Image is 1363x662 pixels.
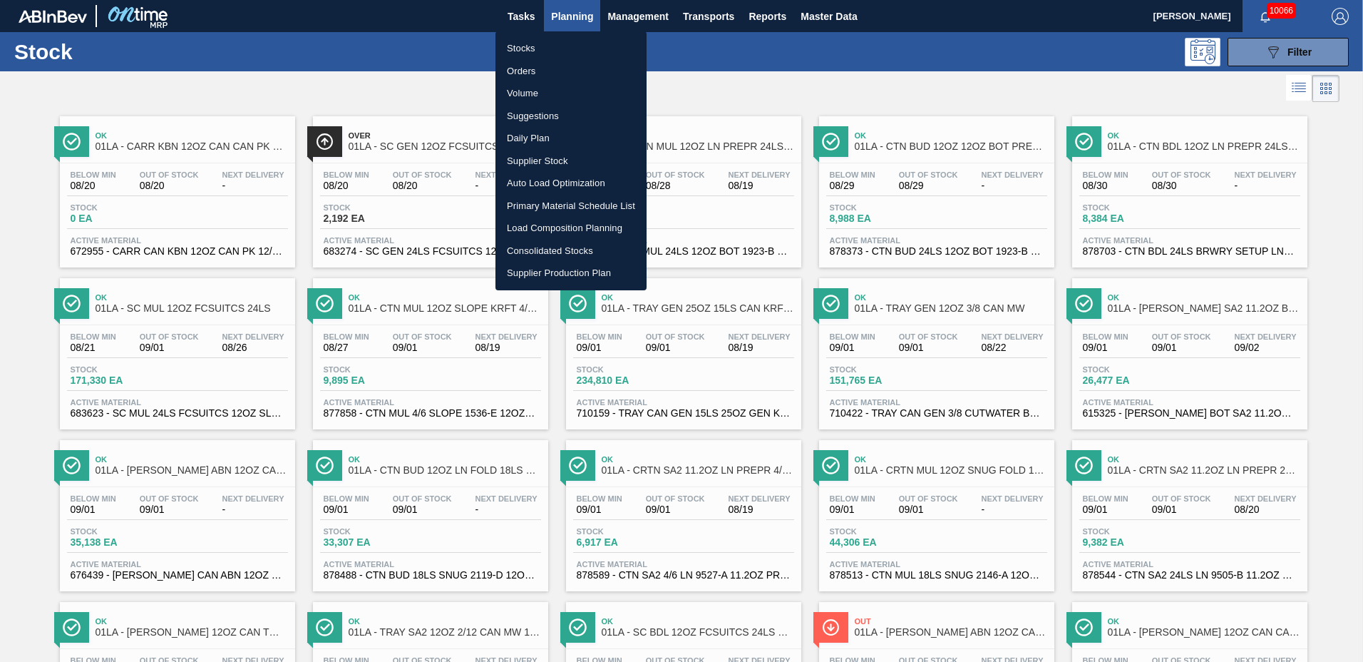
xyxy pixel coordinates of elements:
a: Orders [495,60,647,83]
a: Primary Material Schedule List [495,195,647,218]
a: Daily Plan [495,127,647,150]
a: Volume [495,82,647,105]
a: Supplier Stock [495,150,647,173]
a: Consolidated Stocks [495,240,647,263]
a: Load Composition Planning [495,217,647,240]
a: Auto Load Optimization [495,172,647,195]
a: Suggestions [495,105,647,128]
a: Stocks [495,37,647,60]
a: Supplier Production Plan [495,262,647,285]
